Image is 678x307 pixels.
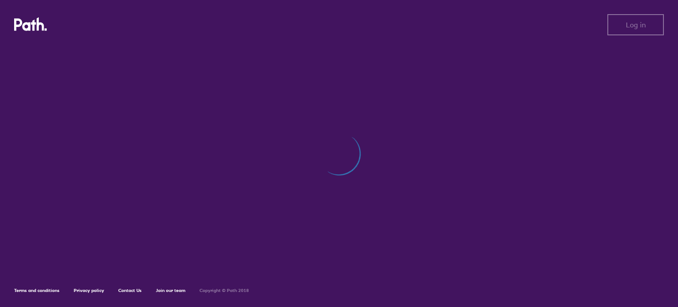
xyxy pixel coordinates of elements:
[156,288,185,293] a: Join our team
[14,288,60,293] a: Terms and conditions
[626,21,646,29] span: Log in
[200,288,249,293] h6: Copyright © Path 2018
[118,288,142,293] a: Contact Us
[607,14,664,35] button: Log in
[74,288,104,293] a: Privacy policy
